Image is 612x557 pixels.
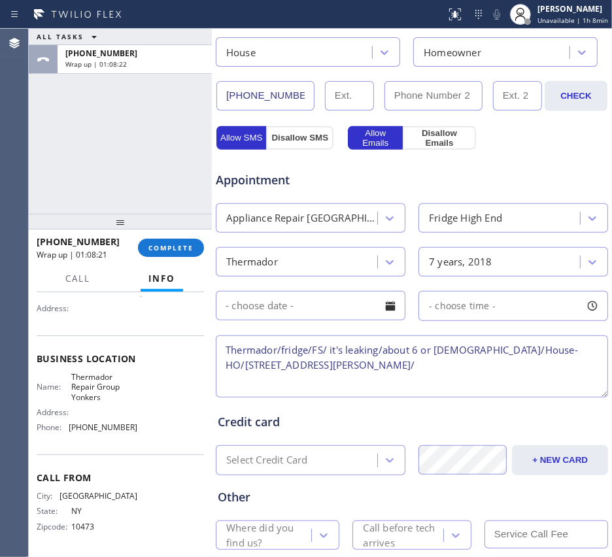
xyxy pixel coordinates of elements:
[69,422,137,432] span: [PHONE_NUMBER]
[218,488,606,506] div: Other
[216,81,314,110] input: Phone Number
[71,372,137,402] span: Thermador Repair Group Yonkers
[429,211,502,226] div: Fridge High End
[65,273,90,284] span: Call
[348,126,403,150] button: Allow Emails
[37,235,120,248] span: [PHONE_NUMBER]
[512,445,608,475] button: + NEW CARD
[226,44,256,59] div: House
[65,59,127,69] span: Wrap up | 01:08:22
[37,249,107,260] span: Wrap up | 01:08:21
[545,81,607,111] button: CHECK
[37,407,71,417] span: Address:
[71,506,137,516] span: NY
[325,81,374,110] input: Ext.
[493,81,542,110] input: Ext. 2
[37,491,59,501] span: City:
[537,16,608,25] span: Unavailable | 1h 8min
[37,32,84,41] span: ALL TASKS
[37,382,71,392] span: Name:
[59,491,137,501] span: [GEOGRAPHIC_DATA]
[65,48,137,59] span: [PHONE_NUMBER]
[266,126,333,150] button: Disallow SMS
[226,453,308,468] div: Select Credit Card
[37,422,69,432] span: Phone:
[37,506,71,516] span: State:
[148,273,175,284] span: Info
[148,243,194,252] span: COMPLETE
[488,5,506,24] button: Mute
[58,266,98,292] button: Call
[37,471,204,484] span: Call From
[29,29,110,44] button: ALL TASKS
[429,299,496,312] span: - choose time -
[424,44,481,59] div: Homeowner
[216,291,405,320] input: - choose date -
[216,171,345,189] span: Appointment
[218,413,606,431] div: Credit card
[537,3,608,14] div: [PERSON_NAME]
[141,266,183,292] button: Info
[37,303,71,313] span: Address:
[37,522,71,532] span: Zipcode:
[138,239,204,257] button: COMPLETE
[216,126,266,150] button: Allow SMS
[384,81,483,110] input: Phone Number 2
[226,254,278,269] div: Thermador
[484,520,608,549] input: Service Call Fee
[37,352,204,365] span: Business location
[429,254,492,269] div: 7 years, 2018
[363,520,441,550] div: Call before tech arrives
[226,211,379,226] div: Appliance Repair [GEOGRAPHIC_DATA]
[226,520,310,550] div: Where did you find us?
[71,522,137,532] span: 10473
[216,335,608,397] textarea: Thermador/fridge/FS/ it's leaking/about 6 or [DEMOGRAPHIC_DATA]/House-HO/[STREET_ADDRESS][PERSON_...
[403,126,476,150] button: Disallow Emails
